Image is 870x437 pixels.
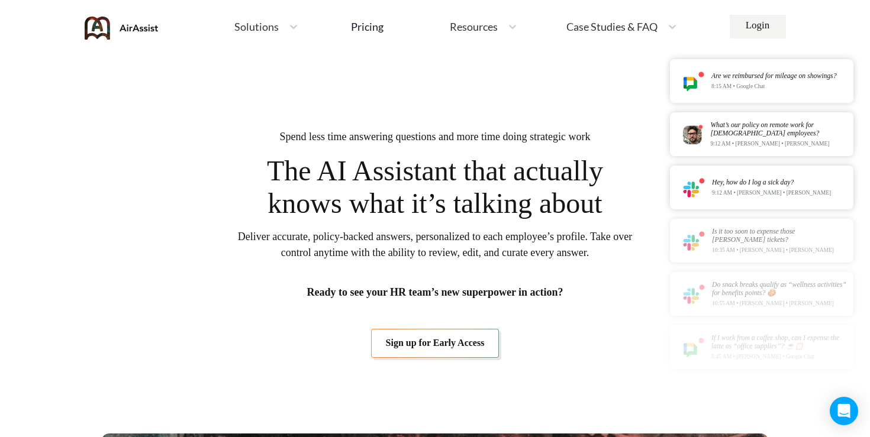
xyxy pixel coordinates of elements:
div: Is it too soon to expense those [PERSON_NAME] tickets? [712,228,850,244]
a: Login [730,15,786,38]
p: 9:12 AM • [PERSON_NAME] • [PERSON_NAME] [712,190,831,196]
span: Ready to see your HR team’s new superpower in action? [307,284,563,300]
span: Spend less time answering questions and more time doing strategic work [280,129,591,145]
span: Deliver accurate, policy-backed answers, personalized to each employee’s profile. Take over contr... [237,229,633,261]
p: 9:12 AM • [PERSON_NAME] • [PERSON_NAME] [710,141,850,147]
span: Solutions [234,21,279,32]
span: The AI Assistant that actually knows what it’s talking about [252,154,619,219]
div: Do snack breaks qualify as “wellness activities” for benefits points? 🍪 [712,281,850,297]
div: If I work from a coffee shop, can I expense the latte as “office supplies”? ☕📋 [711,334,850,350]
div: Pricing [351,21,384,32]
span: Resources [450,21,498,32]
div: What’s our policy on remote work for [DEMOGRAPHIC_DATA] employees? [710,121,850,137]
a: Pricing [351,16,384,37]
div: Are we reimbursed for mileage on showings? [711,72,836,80]
div: Open Intercom Messenger [830,397,858,425]
div: Hey, how do I log a sick day? [712,179,831,186]
img: notification [683,71,704,91]
span: Case Studies & FAQ [566,21,658,32]
p: 8:45 AM • [PERSON_NAME] • Google Chat [711,354,850,360]
p: 10:35 AM • [PERSON_NAME] • [PERSON_NAME] [712,247,850,254]
p: 10:55 AM • [PERSON_NAME] • [PERSON_NAME] [712,300,850,307]
img: AirAssist [85,17,159,40]
a: Sign up for Early Access [371,329,500,357]
p: 8:15 AM • Google Chat [711,83,836,90]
